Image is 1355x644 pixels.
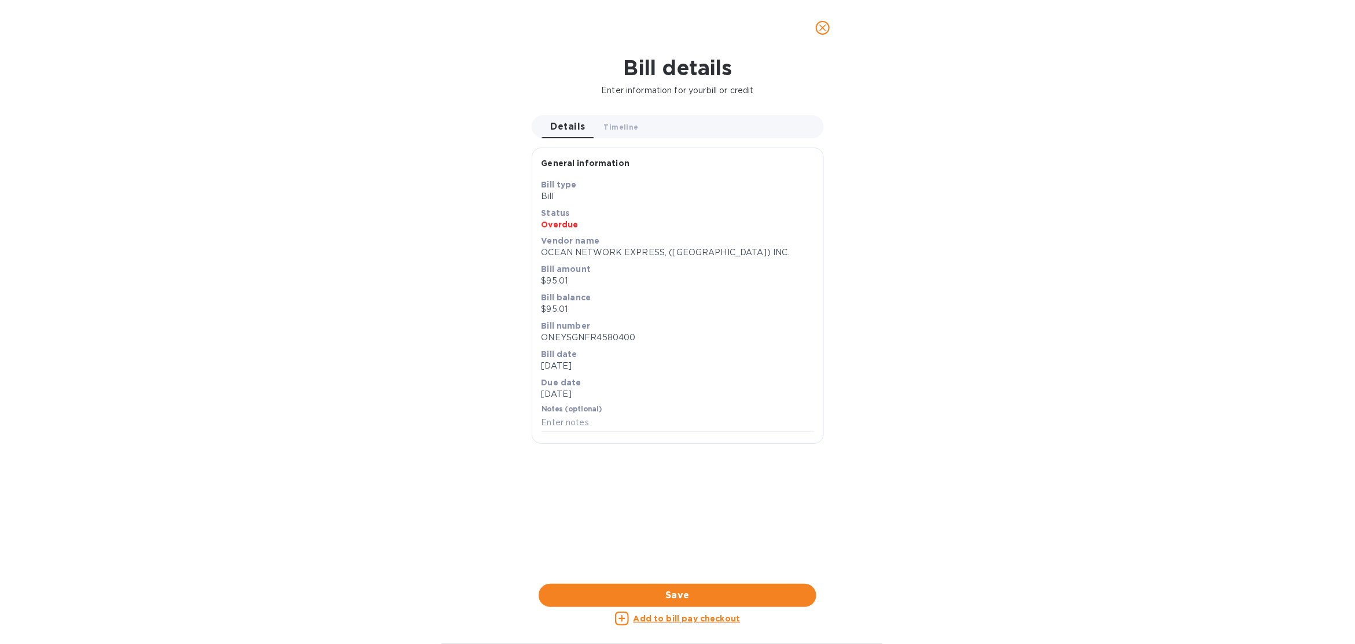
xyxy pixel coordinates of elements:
b: Due date [542,378,581,387]
p: [DATE] [542,360,814,372]
p: Enter information for your bill or credit [9,84,1346,97]
b: Bill number [542,321,591,330]
h1: Bill details [9,56,1346,80]
input: Enter notes [542,414,814,432]
u: Add to bill pay checkout [634,614,741,623]
p: $95.01 [542,275,814,287]
p: Bill [542,190,814,203]
p: ONEYSGNFR4580400 [542,332,814,344]
b: Bill amount [542,264,591,274]
b: Vendor name [542,236,600,245]
span: Timeline [604,121,639,133]
button: close [809,14,837,42]
b: Status [542,208,570,218]
p: $95.01 [542,303,814,315]
b: Bill balance [542,293,591,302]
button: Save [539,584,816,607]
label: Notes (optional) [542,406,602,413]
span: Save [548,588,807,602]
p: Overdue [542,219,814,230]
p: [DATE] [542,388,814,400]
b: General information [542,159,630,168]
b: Bill type [542,180,577,189]
p: OCEAN NETWORK EXPRESS, ([GEOGRAPHIC_DATA]) INC. [542,246,814,259]
span: Details [551,119,586,135]
b: Bill date [542,349,577,359]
